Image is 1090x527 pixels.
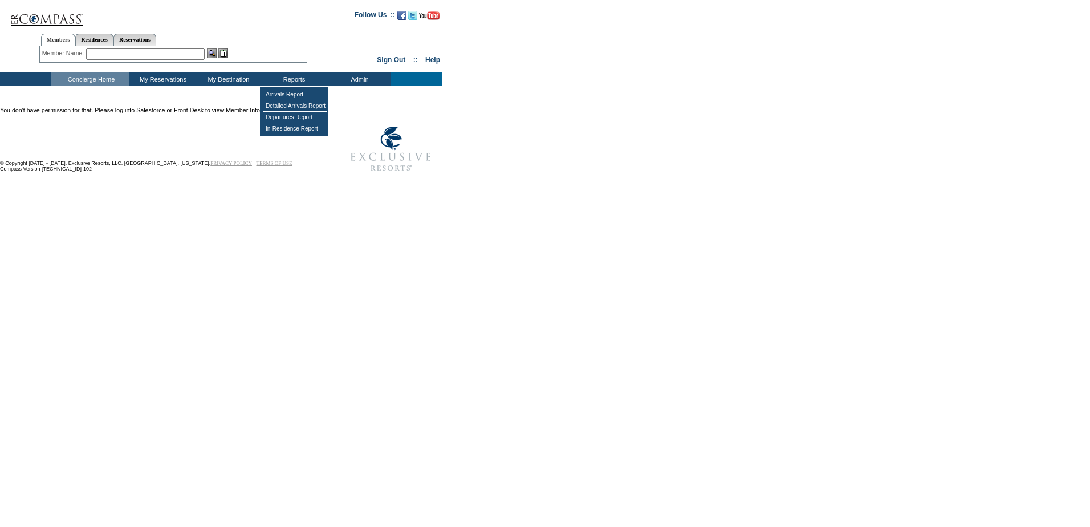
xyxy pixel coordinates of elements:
div: Member Name: [42,48,86,58]
img: Exclusive Resorts [340,120,442,177]
td: Concierge Home [51,72,129,86]
a: Help [425,56,440,64]
a: Become our fan on Facebook [397,14,406,21]
img: Reservations [218,48,228,58]
a: Subscribe to our YouTube Channel [419,14,440,21]
a: Reservations [113,34,156,46]
td: My Destination [194,72,260,86]
img: View [207,48,217,58]
a: PRIVACY POLICY [210,160,252,166]
td: Detailed Arrivals Report [263,100,327,112]
a: Follow us on Twitter [408,14,417,21]
td: Reports [260,72,326,86]
td: Admin [326,72,391,86]
img: Subscribe to our YouTube Channel [419,11,440,20]
td: Arrivals Report [263,89,327,100]
a: TERMS OF USE [257,160,292,166]
img: Compass Home [10,3,84,26]
img: Become our fan on Facebook [397,11,406,20]
td: In-Residence Report [263,123,327,134]
td: Follow Us :: [355,10,395,23]
span: :: [413,56,418,64]
a: Members [41,34,76,46]
img: Follow us on Twitter [408,11,417,20]
a: Sign Out [377,56,405,64]
td: Departures Report [263,112,327,123]
td: My Reservations [129,72,194,86]
a: Residences [75,34,113,46]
